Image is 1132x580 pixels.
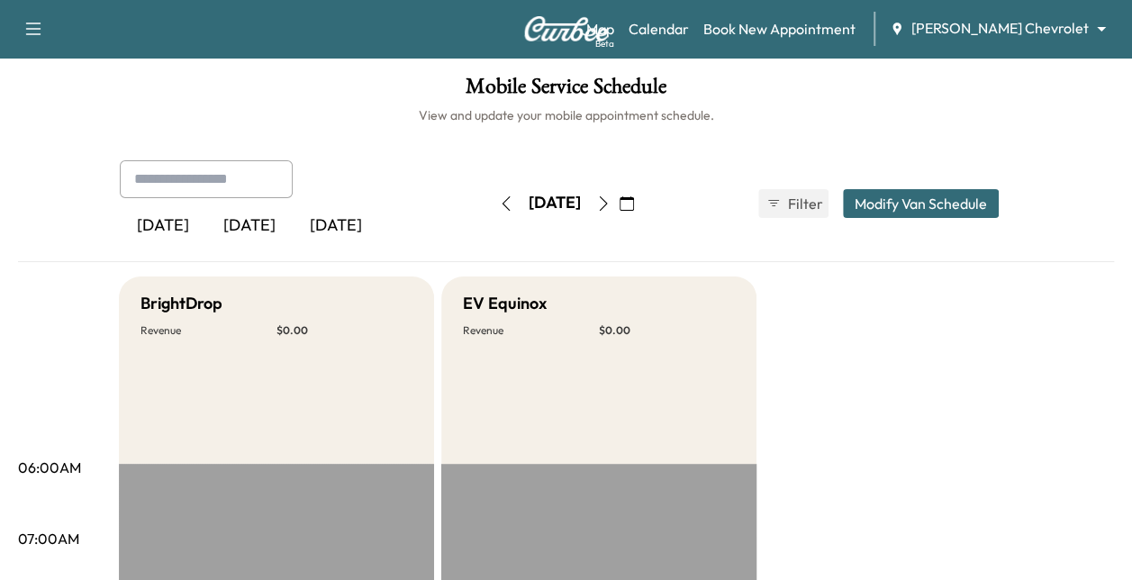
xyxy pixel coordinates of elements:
[276,323,412,338] p: $ 0.00
[463,291,547,316] h5: EV Equinox
[140,291,222,316] h5: BrightDrop
[120,205,206,247] div: [DATE]
[703,18,856,40] a: Book New Appointment
[595,37,614,50] div: Beta
[911,18,1089,39] span: [PERSON_NAME] Chevrolet
[599,323,735,338] p: $ 0.00
[293,205,379,247] div: [DATE]
[788,193,820,214] span: Filter
[629,18,689,40] a: Calendar
[843,189,999,218] button: Modify Van Schedule
[758,189,829,218] button: Filter
[529,192,581,214] div: [DATE]
[463,323,599,338] p: Revenue
[18,76,1114,106] h1: Mobile Service Schedule
[206,205,293,247] div: [DATE]
[18,106,1114,124] h6: View and update your mobile appointment schedule.
[140,323,276,338] p: Revenue
[18,528,79,549] p: 07:00AM
[18,457,81,478] p: 06:00AM
[586,18,614,40] a: MapBeta
[523,16,610,41] img: Curbee Logo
